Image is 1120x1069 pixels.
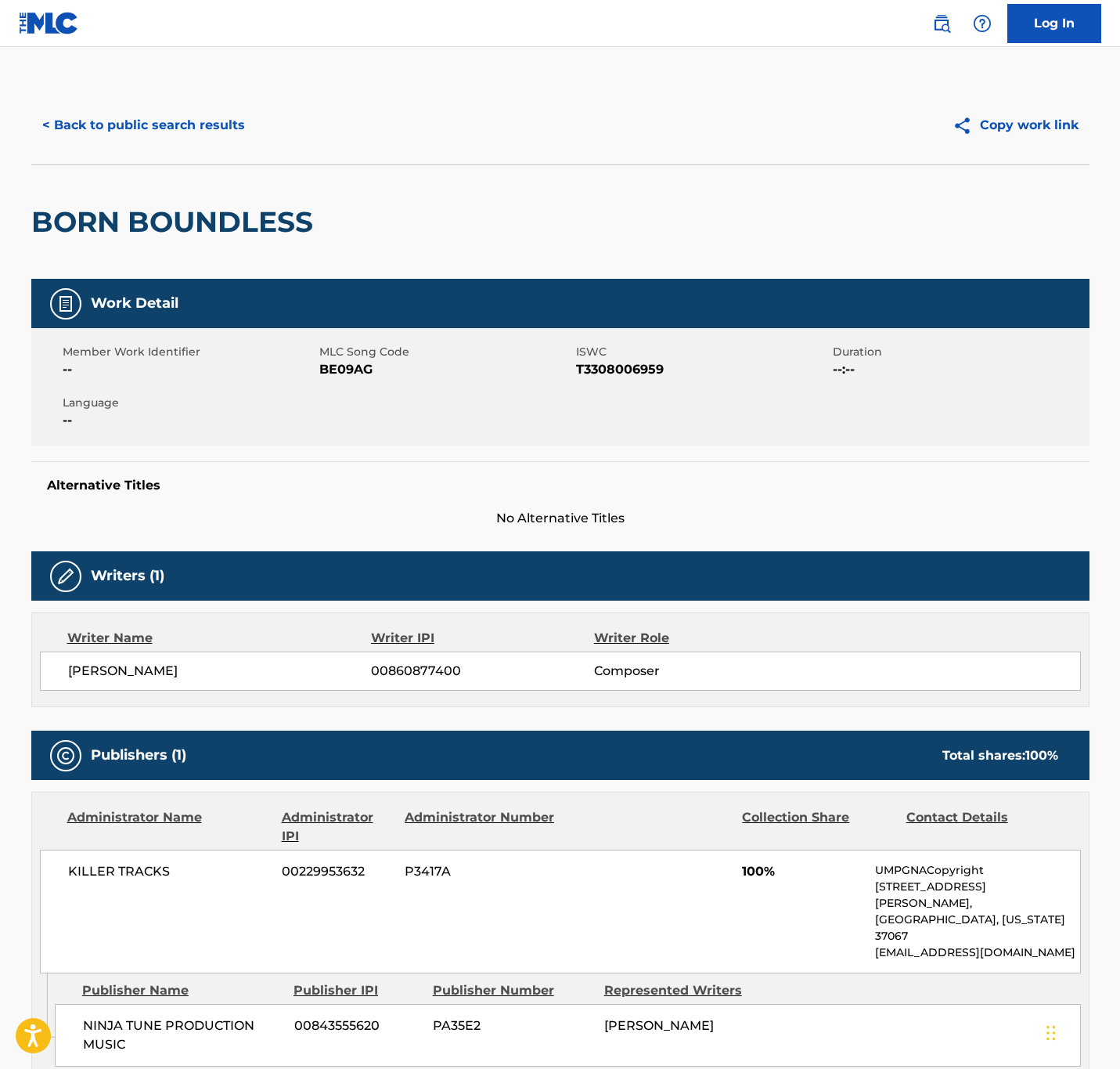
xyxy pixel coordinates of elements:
[953,116,980,135] img: Copy work link
[576,344,829,360] span: ISWC
[63,360,315,379] span: --
[1042,994,1120,1069] iframe: Chat Widget
[294,981,421,1000] div: Publisher IPI
[967,8,998,39] div: Help
[604,1018,714,1033] span: [PERSON_NAME]
[56,746,75,765] img: Publishers
[1007,4,1101,43] a: Log In
[31,509,1089,528] span: No Alternative Titles
[47,478,1074,493] h5: Alternative Titles
[742,808,894,846] div: Collection Share
[833,360,1086,379] span: --:--
[576,360,829,379] span: T3308006959
[68,862,271,881] span: KILLER TRACKS
[875,879,1079,912] p: [STREET_ADDRESS][PERSON_NAME],
[906,808,1058,846] div: Contact Details
[63,411,315,430] span: --
[319,344,572,360] span: MLC Song Code
[742,862,863,881] span: 100%
[932,14,951,33] img: search
[91,567,164,585] h5: Writers (1)
[91,746,186,764] h5: Publishers (1)
[926,8,957,39] a: Public Search
[63,344,315,360] span: Member Work Identifier
[942,746,1058,765] div: Total shares:
[63,395,315,411] span: Language
[31,204,321,240] h2: BORN BOUNDLESS
[67,808,270,846] div: Administrator Name
[973,14,992,33] img: help
[433,981,592,1000] div: Publisher Number
[31,106,256,145] button: < Back to public search results
[67,629,372,648] div: Writer Name
[319,360,572,379] span: BE09AG
[433,1017,592,1035] span: PA35E2
[82,981,282,1000] div: Publisher Name
[594,629,797,648] div: Writer Role
[83,1017,283,1054] span: NINJA TUNE PRODUCTION MUSIC
[282,808,393,846] div: Administrator IPI
[68,662,372,681] span: [PERSON_NAME]
[1046,1009,1056,1056] div: Drag
[405,862,556,881] span: P3417A
[942,106,1089,145] button: Copy work link
[405,808,556,846] div: Administrator Number
[56,567,75,586] img: Writers
[875,944,1079,961] p: [EMAIL_ADDRESS][DOMAIN_NAME]
[875,862,1079,879] p: UMPGNACopyright
[282,862,393,881] span: 00229953632
[91,294,178,312] h5: Work Detail
[371,629,594,648] div: Writer IPI
[56,294,75,313] img: Work Detail
[604,981,764,1000] div: Represented Writers
[294,1017,421,1035] span: 00843555620
[833,344,1086,360] span: Duration
[19,12,79,34] img: MLC Logo
[371,662,593,681] span: 00860877400
[594,662,797,681] span: Composer
[1025,748,1058,763] span: 100 %
[875,912,1079,944] p: [GEOGRAPHIC_DATA], [US_STATE] 37067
